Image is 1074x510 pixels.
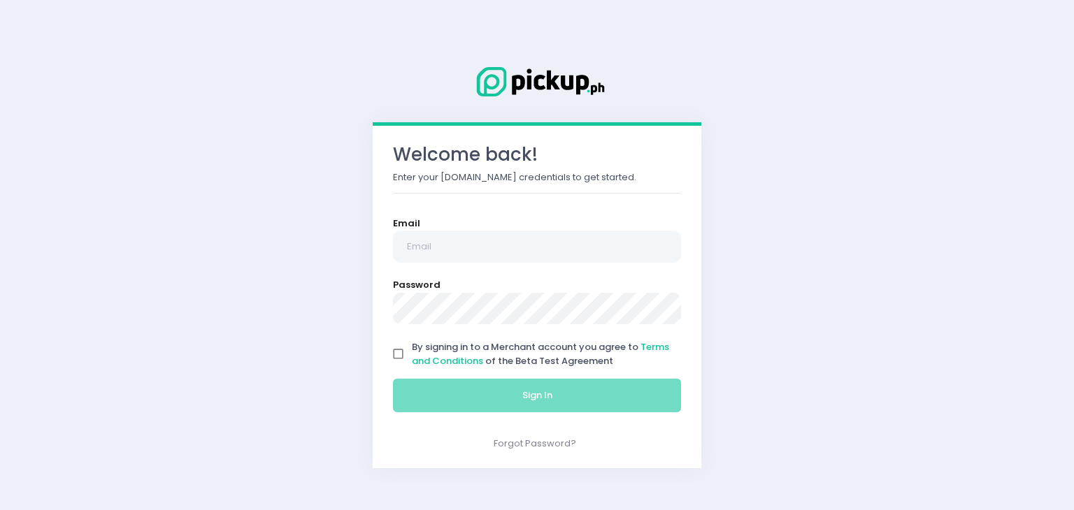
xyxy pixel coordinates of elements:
label: Password [393,278,441,292]
label: Email [393,217,420,231]
span: By signing in to a Merchant account you agree to of the Beta Test Agreement [412,340,669,367]
a: Terms and Conditions [412,340,669,367]
span: Sign In [522,388,552,402]
input: Email [393,231,681,263]
p: Enter your [DOMAIN_NAME] credentials to get started. [393,170,681,184]
h3: Welcome back! [393,144,681,166]
a: Forgot Password? [494,437,576,450]
img: Logo [467,64,607,99]
button: Sign In [393,379,681,412]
